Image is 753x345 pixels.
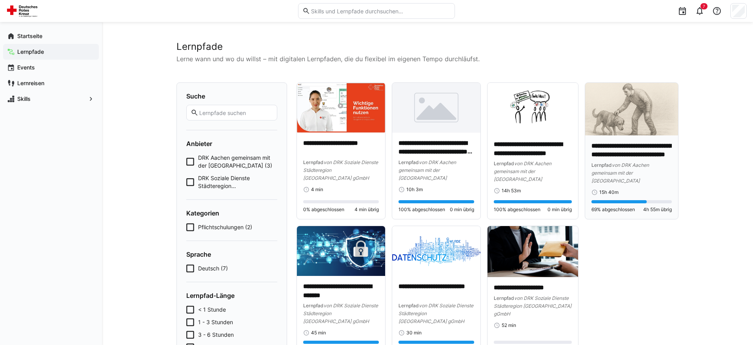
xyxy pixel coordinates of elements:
[494,206,540,213] span: 100% abgeschlossen
[303,159,324,165] span: Lernpfad
[591,162,612,168] span: Lernpfad
[547,206,572,213] span: 0 min übrig
[311,186,323,193] span: 4 min
[303,206,344,213] span: 0% abgeschlossen
[487,83,578,134] img: image
[398,159,419,165] span: Lernpfad
[502,188,521,194] span: 14h 53m
[198,223,252,231] span: Pflichtschulungen (2)
[398,303,419,308] span: Lernpfad
[599,189,618,195] span: 15h 40m
[591,162,649,184] span: von DRK Aachen gemeinsam mit der [GEOGRAPHIC_DATA]
[198,109,273,116] input: Lernpfade suchen
[398,159,456,181] span: von DRK Aachen gemeinsam mit der [GEOGRAPHIC_DATA]
[591,206,635,213] span: 69% abgeschlossen
[355,206,379,213] span: 4 min übrig
[311,330,326,336] span: 45 min
[392,226,480,276] img: image
[310,7,451,15] input: Skills und Lernpfade durchsuchen…
[198,306,226,314] span: < 1 Stunde
[176,41,678,53] h2: Lernpfade
[494,161,514,166] span: Lernpfad
[198,265,228,272] span: Deutsch (7)
[406,186,423,193] span: 10h 3m
[198,318,233,326] span: 1 - 3 Stunden
[198,331,234,339] span: 3 - 6 Stunden
[303,159,378,181] span: von DRK Soziale Dienste Städteregion [GEOGRAPHIC_DATA] gGmbH
[398,303,473,324] span: von DRK Soziale Dienste Städteregion [GEOGRAPHIC_DATA] gGmbH
[398,206,445,213] span: 100% abgeschlossen
[406,330,422,336] span: 30 min
[186,250,277,258] h4: Sprache
[297,83,385,133] img: image
[198,174,277,190] span: DRK Soziale Dienste Städteregion [GEOGRAPHIC_DATA] gGmbH (4)
[703,4,705,9] span: 7
[494,295,514,301] span: Lernpfad
[297,226,385,276] img: image
[303,303,324,308] span: Lernpfad
[487,226,578,277] img: image
[494,161,551,182] span: von DRK Aachen gemeinsam mit der [GEOGRAPHIC_DATA]
[176,54,678,64] p: Lerne wann und wo du willst – mit digitalen Lernpfaden, die du flexibel im eigenen Tempo durchläu...
[186,92,277,100] h4: Suche
[643,206,672,213] span: 4h 55m übrig
[186,209,277,217] h4: Kategorien
[450,206,474,213] span: 0 min übrig
[186,140,277,148] h4: Anbieter
[392,83,480,133] img: image
[494,295,571,317] span: von DRK Soziale Dienste Städteregion [GEOGRAPHIC_DATA] gGmbH
[502,322,516,329] span: 52 min
[198,154,277,170] span: DRK Aachen gemeinsam mit der [GEOGRAPHIC_DATA] (3)
[585,83,678,135] img: image
[303,303,378,324] span: von DRK Soziale Dienste Städteregion [GEOGRAPHIC_DATA] gGmbH
[186,292,277,299] h4: Lernpfad-Länge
